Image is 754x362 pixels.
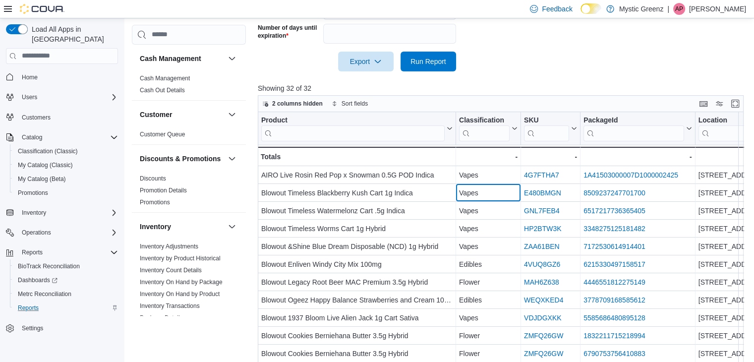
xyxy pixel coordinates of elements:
span: Promotions [14,187,118,199]
a: 6215330497158517 [583,260,645,268]
span: BioTrack Reconciliation [14,260,118,272]
a: Inventory by Product Historical [140,255,221,262]
div: Product [261,116,445,141]
div: Customer [132,128,246,144]
button: Enter fullscreen [729,98,741,110]
button: Metrc Reconciliation [10,287,122,301]
button: Discounts & Promotions [226,153,238,165]
div: - [583,151,692,163]
div: Flower [459,348,518,360]
a: 4446551812275149 [583,278,645,286]
div: Vapes [459,241,518,252]
button: My Catalog (Classic) [10,158,122,172]
div: Flower [459,330,518,342]
span: AP [675,3,683,15]
button: Keyboard shortcuts [697,98,709,110]
div: PackageId [583,116,684,125]
span: Home [18,71,118,83]
div: Blowout Timeless Watermelonz Cart .5g Indica [261,205,453,217]
a: Customers [18,112,55,123]
button: Cash Management [140,54,224,63]
a: Inventory On Hand by Package [140,279,223,286]
div: Vapes [459,205,518,217]
a: Settings [18,322,47,334]
button: PackageId [583,116,692,141]
a: My Catalog (Classic) [14,159,77,171]
span: Classification (Classic) [18,147,78,155]
button: Run Report [401,52,456,71]
input: Dark Mode [580,3,601,14]
p: Showing 32 of 32 [258,83,749,93]
div: Andria Perry [673,3,685,15]
a: Inventory On Hand by Product [140,291,220,298]
div: Cash Management [132,72,246,100]
div: Edibles [459,294,518,306]
a: Package Details [140,314,183,321]
h3: Cash Management [140,54,201,63]
button: SKU [524,116,577,141]
span: Customer Queue [140,130,185,138]
button: Classification [459,116,518,141]
span: Home [22,73,38,81]
nav: Complex example [6,66,118,362]
a: Promotions [14,187,52,199]
button: Discounts & Promotions [140,154,224,164]
a: E480BMGN [524,189,561,197]
span: Sort fields [342,100,368,108]
span: Settings [18,322,118,334]
button: Product [261,116,453,141]
a: 7172530614914401 [583,242,645,250]
img: Cova [20,4,64,14]
a: VDJDGXKK [524,314,561,322]
span: Operations [22,229,51,237]
div: Blowout Cookies Berniehana Butter 3.5g Hybrid [261,330,453,342]
span: Customers [18,111,118,123]
h3: Customer [140,110,172,120]
h3: Discounts & Promotions [140,154,221,164]
a: 6517217736365405 [583,207,645,215]
button: Inventory [2,206,122,220]
button: Cash Management [226,53,238,64]
span: Inventory [18,207,118,219]
div: Classification [459,116,510,125]
div: Classification [459,116,510,141]
button: Promotions [10,186,122,200]
div: Blowout &Shine Blue Dream Disposable (NCD) 1g Hybrid [261,241,453,252]
span: Package Details [140,314,183,322]
a: Home [18,71,42,83]
span: My Catalog (Classic) [18,161,73,169]
a: 5585686480895128 [583,314,645,322]
a: 8509237247701700 [583,189,645,197]
a: Promotion Details [140,187,187,194]
p: [PERSON_NAME] [689,3,746,15]
p: Mystic Greenz [619,3,663,15]
button: Inventory [226,221,238,233]
a: MAH6Z638 [524,278,559,286]
div: SKU [524,116,569,125]
div: Flower [459,276,518,288]
a: 1A41503000007D1000002425 [583,171,678,179]
div: Vapes [459,187,518,199]
div: Blowout 1937 Bloom Live Alien Jack 1g Cart Sativa [261,312,453,324]
span: My Catalog (Classic) [14,159,118,171]
button: BioTrack Reconciliation [10,259,122,273]
span: Feedback [542,4,572,14]
a: 1832211715218994 [583,332,645,340]
button: 2 columns hidden [258,98,327,110]
button: Catalog [18,131,46,143]
button: Operations [18,227,55,239]
span: Customers [22,114,51,121]
span: Reports [22,248,43,256]
span: 2 columns hidden [272,100,323,108]
a: Inventory Count Details [140,267,202,274]
a: 3348275125181482 [583,225,645,233]
span: Promotions [140,198,170,206]
button: Home [2,70,122,84]
span: Users [18,91,118,103]
span: Users [22,93,37,101]
a: ZAA61BEN [524,242,560,250]
span: Promotion Details [140,186,187,194]
button: Reports [10,301,122,315]
a: WEQXKED4 [524,296,563,304]
button: Catalog [2,130,122,144]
